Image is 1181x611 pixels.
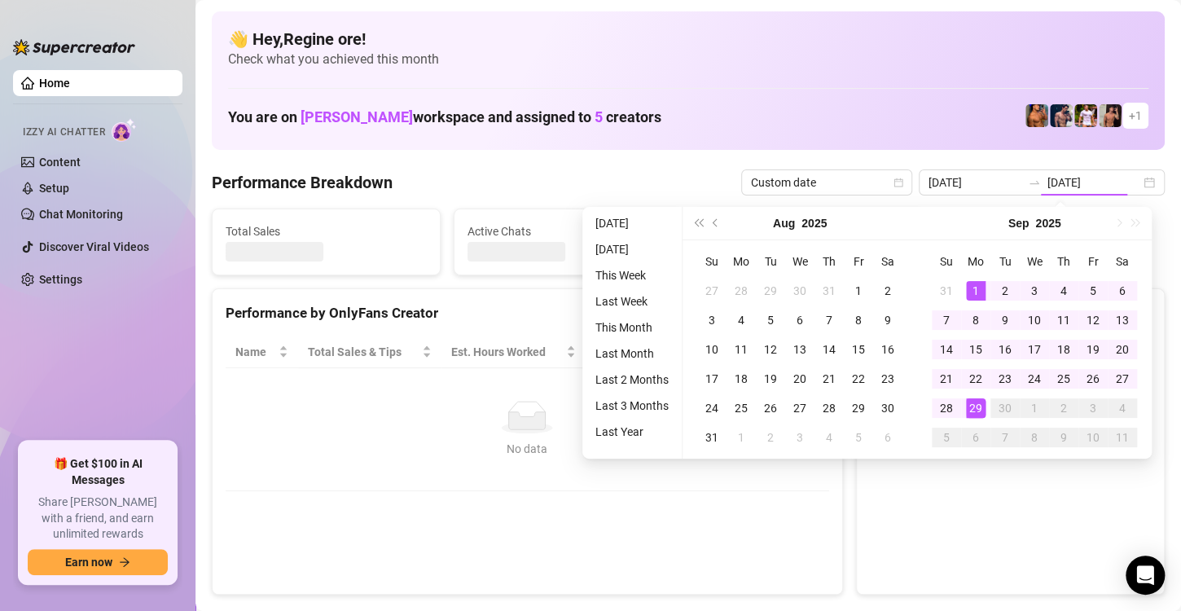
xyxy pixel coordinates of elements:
[929,174,1021,191] input: Start date
[39,156,81,169] a: Content
[1099,104,1122,127] img: Zach
[242,440,813,458] div: No data
[451,343,563,361] div: Est. Hours Worked
[893,178,903,187] span: calendar
[13,39,135,55] img: logo-BBDzfeDw.svg
[695,336,829,368] th: Chat Conversion
[1050,104,1073,127] img: Axel
[308,343,419,361] span: Total Sales & Tips
[235,343,275,361] span: Name
[298,336,441,368] th: Total Sales & Tips
[595,108,603,125] span: 5
[39,208,123,221] a: Chat Monitoring
[23,125,105,140] span: Izzy AI Chatter
[39,77,70,90] a: Home
[301,108,413,125] span: [PERSON_NAME]
[586,336,695,368] th: Sales / Hour
[1129,107,1142,125] span: + 1
[39,182,69,195] a: Setup
[112,118,137,142] img: AI Chatter
[228,28,1148,51] h4: 👋 Hey, Regine ore !
[1025,104,1048,127] img: JG
[226,336,298,368] th: Name
[119,556,130,568] span: arrow-right
[39,273,82,286] a: Settings
[226,302,829,324] div: Performance by OnlyFans Creator
[1028,176,1041,189] span: swap-right
[212,171,393,194] h4: Performance Breakdown
[228,108,661,126] h1: You are on workspace and assigned to creators
[39,240,149,253] a: Discover Viral Videos
[595,343,672,361] span: Sales / Hour
[28,549,168,575] button: Earn nowarrow-right
[65,556,112,569] span: Earn now
[870,302,1151,324] div: Sales by OnlyFans Creator
[709,222,910,240] span: Messages Sent
[28,495,168,543] span: Share [PERSON_NAME] with a friend, and earn unlimited rewards
[751,170,902,195] span: Custom date
[1074,104,1097,127] img: Hector
[228,51,1148,68] span: Check what you achieved this month
[705,343,806,361] span: Chat Conversion
[226,222,427,240] span: Total Sales
[1047,174,1140,191] input: End date
[468,222,669,240] span: Active Chats
[28,456,168,488] span: 🎁 Get $100 in AI Messages
[1028,176,1041,189] span: to
[1126,556,1165,595] div: Open Intercom Messenger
